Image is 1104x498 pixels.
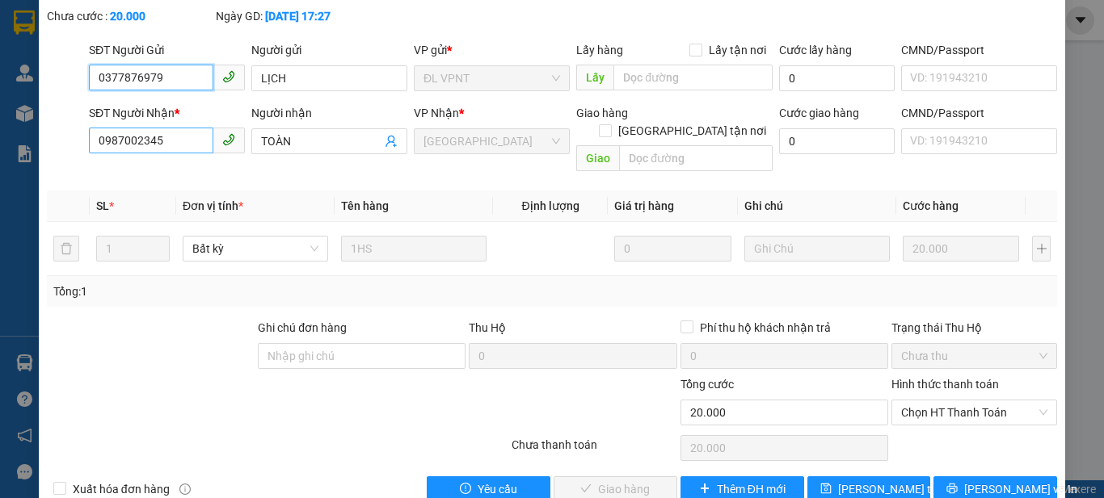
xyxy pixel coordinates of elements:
span: Bất kỳ [192,236,318,261]
div: Tổng: 1 [53,282,428,300]
span: plus [699,483,710,496]
span: Cước hàng [903,199,959,212]
span: Tên hàng [341,199,389,212]
span: ĐL Quận 1 [423,129,560,153]
input: Ghi Chú [744,236,890,262]
label: Cước lấy hàng [779,44,852,56]
div: VP gửi [414,41,570,59]
span: [PERSON_NAME] thay đổi [838,480,967,498]
span: SL [96,199,109,212]
span: [GEOGRAPHIC_DATA] tận nơi [612,122,773,140]
span: exclamation-circle [460,483,471,496]
span: Giá trị hàng [614,199,674,212]
span: save [820,483,832,496]
span: Lấy tận nơi [702,41,773,59]
button: delete [53,236,79,262]
span: info-circle [179,483,191,495]
th: Ghi chú [738,190,896,222]
span: Giao [576,145,619,171]
div: CMND/Passport [901,41,1057,59]
b: [DATE] 17:27 [265,10,331,23]
div: Người nhận [251,104,407,122]
label: Cước giao hàng [779,107,859,119]
div: Chưa thanh toán [510,436,679,464]
span: Giao hàng [576,107,628,119]
span: Xuất hóa đơn hàng [66,480,176,498]
span: user-add [385,135,398,148]
span: Yêu cầu [478,480,517,498]
span: Chọn HT Thanh Toán [901,400,1047,425]
label: Hình thức thanh toán [891,378,999,391]
div: Người gửi [251,41,407,59]
input: Ghi chú đơn hàng [258,343,466,369]
span: [PERSON_NAME] và In [964,480,1077,498]
input: 0 [614,236,731,262]
label: Ghi chú đơn hàng [258,321,347,334]
span: Đơn vị tính [183,199,243,212]
span: phone [222,133,235,146]
div: SĐT Người Gửi [89,41,245,59]
span: printer [946,483,958,496]
span: Tổng cước [681,378,734,391]
span: Lấy [576,65,613,90]
input: Dọc đường [613,65,773,90]
input: Cước lấy hàng [779,65,895,91]
input: Dọc đường [619,145,773,171]
b: 20.000 [110,10,145,23]
span: Chưa thu [901,344,1047,368]
span: phone [222,70,235,83]
span: Định lượng [521,199,579,212]
div: Chưa cước : [47,7,213,25]
input: Cước giao hàng [779,128,895,154]
div: Ngày GD: [216,7,381,25]
span: Lấy hàng [576,44,623,56]
div: SĐT Người Nhận [89,104,245,122]
div: CMND/Passport [901,104,1057,122]
span: Thu Hộ [469,321,506,334]
span: VP Nhận [414,107,459,119]
button: plus [1032,236,1051,262]
span: Phí thu hộ khách nhận trả [693,319,837,337]
input: 0 [903,236,1019,262]
div: Trạng thái Thu Hộ [891,319,1057,337]
span: Thêm ĐH mới [717,480,786,498]
span: ĐL VPNT [423,66,560,90]
input: VD: Bàn, Ghế [341,236,487,262]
